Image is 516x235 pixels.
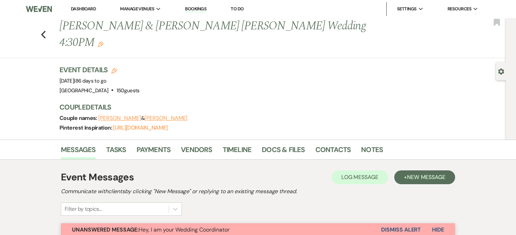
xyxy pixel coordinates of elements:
span: & [98,115,187,122]
a: Bookings [185,6,206,12]
span: Resources [448,6,471,12]
span: New Message [407,173,445,181]
a: Dashboard [71,6,96,12]
button: [PERSON_NAME] [98,115,141,121]
a: Docs & Files [262,144,305,159]
a: To Do [231,6,243,12]
button: [PERSON_NAME] [145,115,187,121]
span: 86 days to go [75,77,107,84]
a: Timeline [223,144,252,159]
a: [URL][DOMAIN_NAME] [113,124,167,131]
button: Log Message [332,170,388,184]
span: Settings [397,6,417,12]
h3: Couple Details [59,102,447,112]
a: Notes [361,144,383,159]
h1: [PERSON_NAME] & [PERSON_NAME] [PERSON_NAME] Wedding 4:30PM [59,18,369,51]
span: Hey, I am your Wedding Coordinator [72,226,230,233]
span: | [74,77,106,84]
img: Weven Logo [26,2,52,16]
a: Payments [137,144,171,159]
h2: Communicate with clients by clicking "New Message" or replying to an existing message thread. [61,187,455,196]
a: Contacts [315,144,351,159]
a: Tasks [106,144,126,159]
span: Manage Venues [120,6,154,12]
span: [DATE] [59,77,106,84]
a: Messages [61,144,96,159]
button: Edit [98,41,103,47]
h1: Event Messages [61,170,134,185]
span: Pinterest Inspiration: [59,124,113,131]
h3: Event Details [59,65,140,75]
span: Hide [432,226,444,233]
span: Couple names: [59,114,98,122]
span: Log Message [341,173,378,181]
a: Vendors [181,144,212,159]
div: Filter by topics... [65,205,102,213]
button: Open lead details [498,68,504,74]
strong: Unanswered Message: [72,226,139,233]
button: +New Message [394,170,455,184]
span: [GEOGRAPHIC_DATA] [59,87,108,94]
span: 150 guests [117,87,140,94]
